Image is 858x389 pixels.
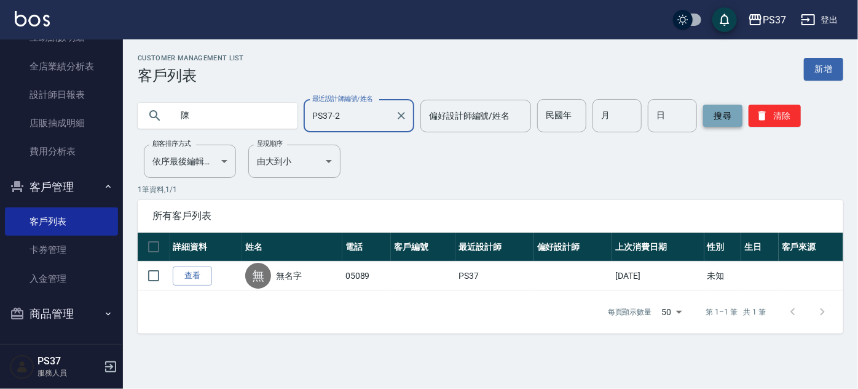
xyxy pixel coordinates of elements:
h2: Customer Management List [138,54,244,62]
a: 費用分析表 [5,137,118,166]
th: 詳細資料 [170,233,242,262]
th: 最近設計師 [455,233,533,262]
div: 50 [657,295,687,329]
a: 卡券管理 [5,236,118,264]
th: 偏好設計師 [534,233,612,262]
label: 顧客排序方式 [152,139,191,148]
td: PS37 [455,262,533,291]
button: 清除 [749,105,801,127]
button: Clear [393,107,410,124]
a: 無名字 [276,270,302,282]
p: 第 1–1 筆 共 1 筆 [706,307,766,318]
img: Logo [15,11,50,26]
button: 商品管理 [5,298,118,330]
p: 1 筆資料, 1 / 1 [138,184,843,195]
div: 依序最後編輯時間 [144,145,236,178]
span: 所有客戶列表 [152,210,828,222]
th: 姓名 [242,233,342,262]
th: 電話 [342,233,391,262]
h3: 客戶列表 [138,67,244,84]
label: 最近設計師編號/姓名 [312,94,373,103]
button: 搜尋 [703,105,742,127]
div: 無 [245,263,271,289]
p: 每頁顯示數量 [608,307,652,318]
button: PS37 [743,7,791,33]
p: 服務人員 [37,367,100,379]
th: 客戶來源 [779,233,843,262]
button: save [712,7,737,32]
a: 客戶列表 [5,207,118,236]
a: 全店業績分析表 [5,52,118,81]
td: 未知 [704,262,742,291]
a: 入金管理 [5,265,118,293]
div: 由大到小 [248,145,340,178]
td: [DATE] [612,262,704,291]
th: 上次消費日期 [612,233,704,262]
img: Person [10,355,34,379]
button: 客戶管理 [5,171,118,203]
a: 查看 [173,267,212,286]
h5: PS37 [37,355,100,367]
a: 設計師日報表 [5,81,118,109]
a: 店販抽成明細 [5,109,118,137]
th: 生日 [741,233,779,262]
th: 性別 [704,233,742,262]
input: 搜尋關鍵字 [172,99,288,132]
button: 登出 [796,9,843,31]
td: 05089 [342,262,391,291]
th: 客戶編號 [391,233,455,262]
label: 呈現順序 [257,139,283,148]
div: PS37 [763,12,786,28]
a: 新增 [804,58,843,81]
